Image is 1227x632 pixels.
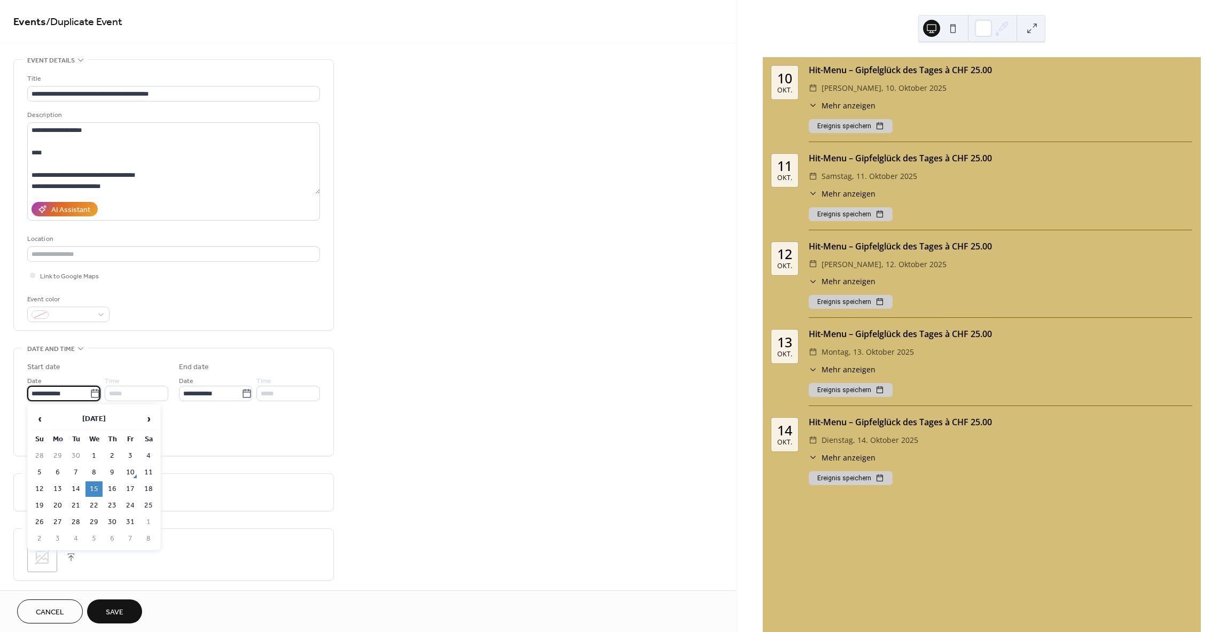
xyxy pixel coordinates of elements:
th: Su [31,432,48,447]
span: ‹ [32,408,48,430]
div: Hit-Menu – Gipfelglück des Tages à CHF 25.00 [809,327,1192,340]
div: ​ [809,170,817,183]
th: Sa [140,432,157,447]
span: Link to Google Maps [40,271,99,282]
div: Okt. [777,263,792,270]
div: Hit-Menu – Gipfelglück des Tages à CHF 25.00 [809,64,1192,76]
td: 18 [140,481,157,497]
td: 17 [122,481,139,497]
td: 21 [67,498,84,513]
div: ​ [809,452,817,463]
span: Mehr anzeigen [822,188,876,199]
td: 2 [31,531,48,547]
div: Okt. [777,87,792,94]
div: ​ [809,258,817,271]
div: ​ [809,82,817,95]
span: Date [179,376,193,387]
div: 12 [777,247,792,261]
div: ​ [809,100,817,111]
td: 8 [140,531,157,547]
div: 14 [777,424,792,437]
div: 11 [777,159,792,173]
td: 14 [67,481,84,497]
td: 20 [49,498,66,513]
div: Okt. [777,439,792,446]
span: › [140,408,157,430]
span: [PERSON_NAME], 12. Oktober 2025 [822,258,947,271]
span: [PERSON_NAME], 10. Oktober 2025 [822,82,947,95]
td: 8 [85,465,103,480]
td: 7 [122,531,139,547]
td: 6 [49,465,66,480]
button: AI Assistant [32,202,98,216]
td: 30 [104,514,121,530]
div: Hit-Menu – Gipfelglück des Tages à CHF 25.00 [809,416,1192,428]
td: 4 [67,531,84,547]
td: 1 [85,448,103,464]
td: 27 [49,514,66,530]
td: 10 [122,465,139,480]
div: ​ [809,276,817,287]
td: 23 [104,498,121,513]
div: ​ [809,434,817,447]
div: Start date [27,362,60,373]
div: Title [27,73,318,84]
td: 3 [49,531,66,547]
td: 19 [31,498,48,513]
td: 15 [85,481,103,497]
th: Fr [122,432,139,447]
button: Save [87,599,142,623]
button: Cancel [17,599,83,623]
div: Description [27,110,318,121]
div: ​ [809,188,817,199]
div: Okt. [777,351,792,358]
button: Ereignis speichern [809,471,893,485]
div: AI Assistant [51,205,90,216]
td: 9 [104,465,121,480]
th: Th [104,432,121,447]
td: 12 [31,481,48,497]
span: Samstag, 11. Oktober 2025 [822,170,917,183]
a: Events [13,12,46,33]
td: 1 [140,514,157,530]
button: ​Mehr anzeigen [809,276,876,287]
div: 10 [777,72,792,85]
div: 13 [777,335,792,349]
td: 28 [67,514,84,530]
td: 5 [85,531,103,547]
td: 13 [49,481,66,497]
span: Time [256,376,271,387]
td: 29 [49,448,66,464]
td: 24 [122,498,139,513]
td: 16 [104,481,121,497]
div: Hit-Menu – Gipfelglück des Tages à CHF 25.00 [809,240,1192,253]
td: 7 [67,465,84,480]
span: Time [105,376,120,387]
span: Cancel [36,607,64,618]
span: Event details [27,55,75,66]
span: Montag, 13. Oktober 2025 [822,346,914,358]
div: Location [27,233,318,245]
span: / Duplicate Event [46,12,122,33]
button: ​Mehr anzeigen [809,100,876,111]
td: 31 [122,514,139,530]
div: End date [179,362,209,373]
td: 30 [67,448,84,464]
div: ​ [809,364,817,375]
button: Ereignis speichern [809,383,893,397]
th: Mo [49,432,66,447]
span: Mehr anzeigen [822,364,876,375]
div: Event color [27,294,107,305]
td: 11 [140,465,157,480]
td: 22 [85,498,103,513]
button: ​Mehr anzeigen [809,364,876,375]
span: Mehr anzeigen [822,100,876,111]
button: Ereignis speichern [809,207,893,221]
span: Date [27,376,42,387]
td: 4 [140,448,157,464]
div: ; [27,542,57,572]
td: 25 [140,498,157,513]
button: ​Mehr anzeigen [809,188,876,199]
td: 28 [31,448,48,464]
